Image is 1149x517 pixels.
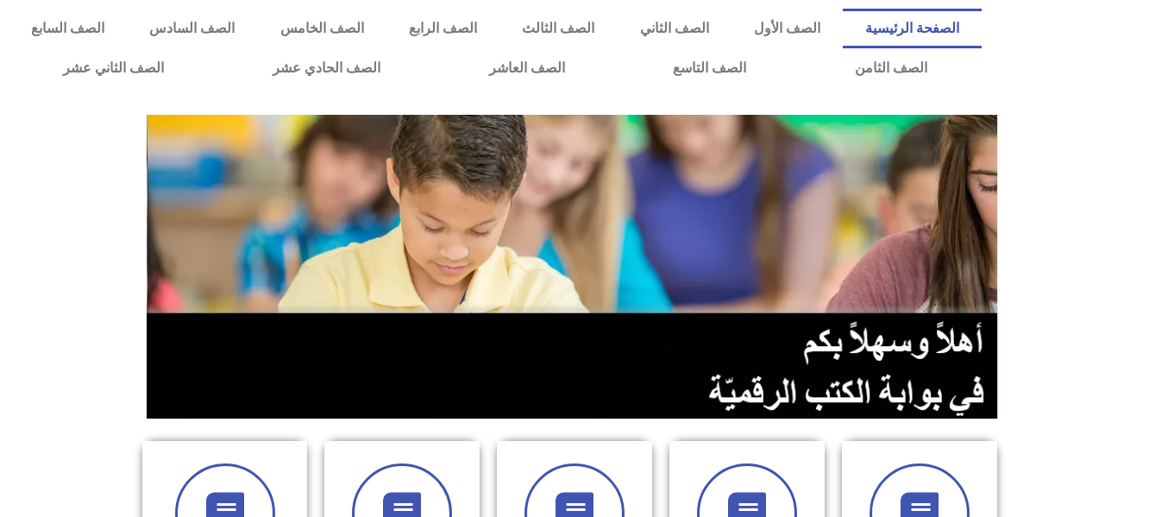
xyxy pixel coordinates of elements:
a: الصف الرابع [386,9,499,48]
a: الصف الثاني عشر [9,48,218,88]
a: الصف العاشر [435,48,619,88]
a: الصفحة الرئيسية [843,9,982,48]
a: الصف الحادي عشر [218,48,435,88]
a: الصف الثالث [499,9,617,48]
a: الصف السابع [9,9,127,48]
a: الصف الثامن [801,48,982,88]
a: الصف الخامس [258,9,386,48]
a: الصف التاسع [619,48,801,88]
a: الصف الثاني [617,9,731,48]
a: الصف السادس [127,9,257,48]
a: الصف الأول [731,9,843,48]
